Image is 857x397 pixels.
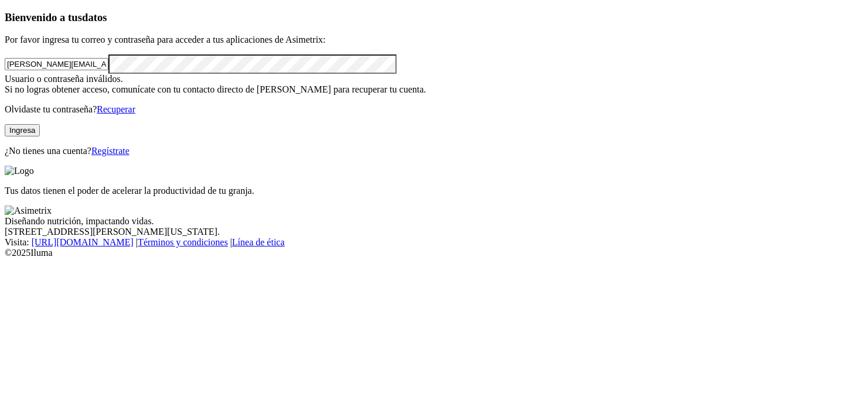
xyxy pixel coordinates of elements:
[5,206,52,216] img: Asimetrix
[32,237,134,247] a: [URL][DOMAIN_NAME]
[5,248,852,258] div: © 2025 Iluma
[5,216,852,227] div: Diseñando nutrición, impactando vidas.
[5,237,852,248] div: Visita : | |
[5,227,852,237] div: [STREET_ADDRESS][PERSON_NAME][US_STATE].
[91,146,129,156] a: Regístrate
[5,35,852,45] p: Por favor ingresa tu correo y contraseña para acceder a tus aplicaciones de Asimetrix:
[5,58,108,70] input: Tu correo
[5,74,852,95] div: Usuario o contraseña inválidos. Si no logras obtener acceso, comunícate con tu contacto directo d...
[5,166,34,176] img: Logo
[232,237,285,247] a: Línea de ética
[5,104,852,115] p: Olvidaste tu contraseña?
[82,11,107,23] span: datos
[5,186,852,196] p: Tus datos tienen el poder de acelerar la productividad de tu granja.
[5,146,852,156] p: ¿No tienes una cuenta?
[97,104,135,114] a: Recuperar
[138,237,228,247] a: Términos y condiciones
[5,11,852,24] h3: Bienvenido a tus
[5,124,40,136] button: Ingresa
